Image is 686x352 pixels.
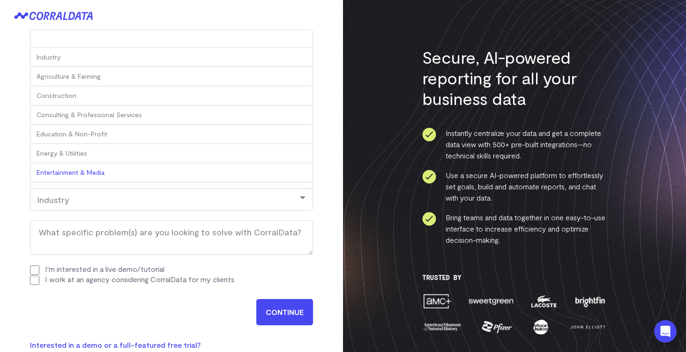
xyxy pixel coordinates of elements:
[45,264,164,273] label: I'm interested in a live demo/tutorial
[30,182,313,202] div: Financial Services
[30,86,313,105] div: Construction
[422,47,607,109] h3: Secure, AI-powered reporting for all your business data
[422,170,607,203] li: Use a secure AI-powered platform to effortlessly set goals, build and automate reports, and chat ...
[654,320,677,343] div: Open Intercom Messenger
[30,125,313,144] div: Education & Non-Profit
[30,48,313,67] div: Industry
[30,105,313,125] div: Consulting & Professional Services
[30,163,313,182] div: Entertainment & Media
[37,195,306,205] div: Industry
[422,212,607,246] li: Bring teams and data together in one easy-to-use interface to increase efficiency and optimize de...
[30,340,201,349] a: Interested in a demo or a full-featured free trial?
[422,127,607,161] li: Instantly centralize your data and get a complete data view with 500+ pre-built integrations—no t...
[30,30,313,48] input: Industry
[30,144,313,163] div: Energy & Utilities
[422,274,607,281] h3: Trusted By
[256,299,313,325] input: CONTINUE
[45,275,234,284] label: I work at an agency considering CorralData for my clients
[30,67,313,86] div: Agriculture & Farming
